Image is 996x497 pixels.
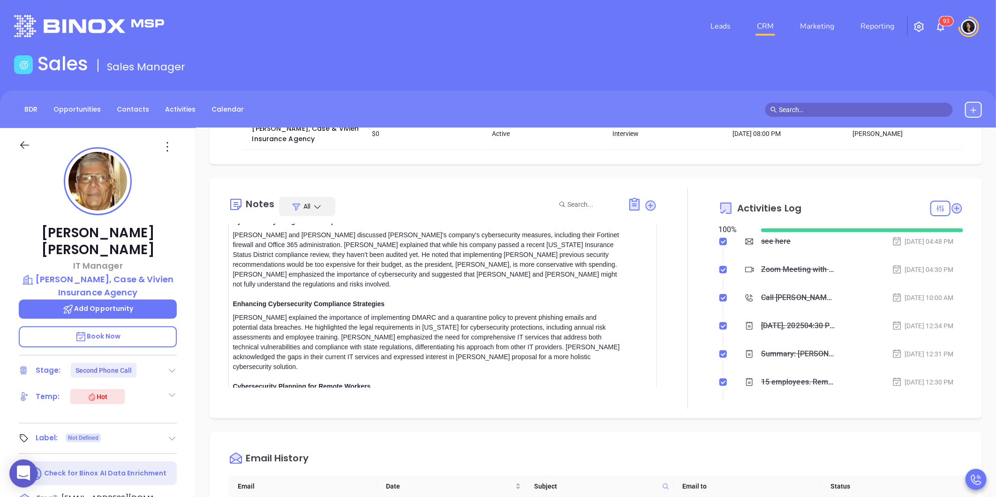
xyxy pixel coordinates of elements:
[68,152,127,211] img: profile-user
[892,264,954,275] div: [DATE] 04:30 PM
[892,377,954,387] div: [DATE] 12:30 PM
[68,433,98,443] span: Not Defined
[567,199,617,210] input: Search...
[761,291,836,305] div: Call [PERSON_NAME] to follow up
[737,203,801,213] span: Activities Log
[946,18,950,24] span: 3
[892,293,954,303] div: [DATE] 10:00 AM
[233,230,623,289] div: [PERSON_NAME] and [PERSON_NAME] discussed [PERSON_NAME]'s company's cybersecurity measures, inclu...
[892,321,954,331] div: [DATE] 12:34 PM
[48,102,106,117] a: Opportunities
[853,128,959,139] div: [PERSON_NAME]
[36,431,58,445] div: Label:
[75,363,132,378] div: Second Phone Call
[770,106,777,113] span: search
[534,481,658,491] span: Subject
[761,319,836,333] div: [DATE], 202504:30 PM - 05:00 PM
[303,202,310,211] span: All
[935,21,946,32] img: iconNotification
[44,468,166,478] p: Check for Binox AI Data Enrichment
[233,313,623,372] div: [PERSON_NAME] explained the importance of implementing DMARC and a quarantine policy to prevent p...
[36,390,60,404] div: Temp:
[761,234,791,248] div: see here
[892,236,954,247] div: [DATE] 04:48 PM
[111,102,155,117] a: Contacts
[19,102,43,117] a: BDR
[943,18,946,24] span: 9
[761,263,836,277] div: Zoom Meeting with [PERSON_NAME]
[36,363,61,377] div: Stage:
[492,128,599,139] div: Active
[961,19,976,34] img: user
[372,128,479,139] div: $0
[233,148,623,464] div: [PERSON_NAME] and [PERSON_NAME] discussed [PERSON_NAME]'s company's cybersecurity measures, inclu...
[892,349,954,359] div: [DATE] 12:31 PM
[732,128,839,139] div: [DATE] 08:00 PM
[233,299,623,309] div: Enhancing Cybersecurity Compliance Strategies
[246,453,308,466] div: Email History
[857,17,898,36] a: Reporting
[707,17,734,36] a: Leads
[779,105,948,115] input: Search…
[107,60,185,74] span: Sales Manager
[19,259,177,272] p: IT Manager
[233,382,623,392] div: Cybersecurity Planning for Remote Workers
[19,273,177,299] a: [PERSON_NAME], Case & Vivien Insurance Agency
[87,391,107,402] div: Hot
[612,128,719,139] div: Interview
[14,15,164,37] img: logo
[761,375,836,389] div: 15 employees. Remote: no, they take their laptop. IT has a company that runs his Microsoft busine...
[939,16,953,26] sup: 93
[913,21,925,32] img: iconSetting
[206,102,249,117] a: Calendar
[62,304,134,313] span: Add Opportunity
[252,124,361,143] a: [PERSON_NAME], Case & Vivien Insurance Agency
[718,224,750,235] div: 100 %
[246,199,274,209] div: Notes
[761,347,836,361] div: Summary: [PERSON_NAME] from Motiva called [PERSON_NAME] to schedule an appointment regarding cybe...
[753,17,777,36] a: CRM
[19,225,177,258] p: [PERSON_NAME] [PERSON_NAME]
[75,331,121,341] span: Book Now
[796,17,838,36] a: Marketing
[386,481,513,491] span: Date
[159,102,201,117] a: Activities
[38,53,88,75] h1: Sales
